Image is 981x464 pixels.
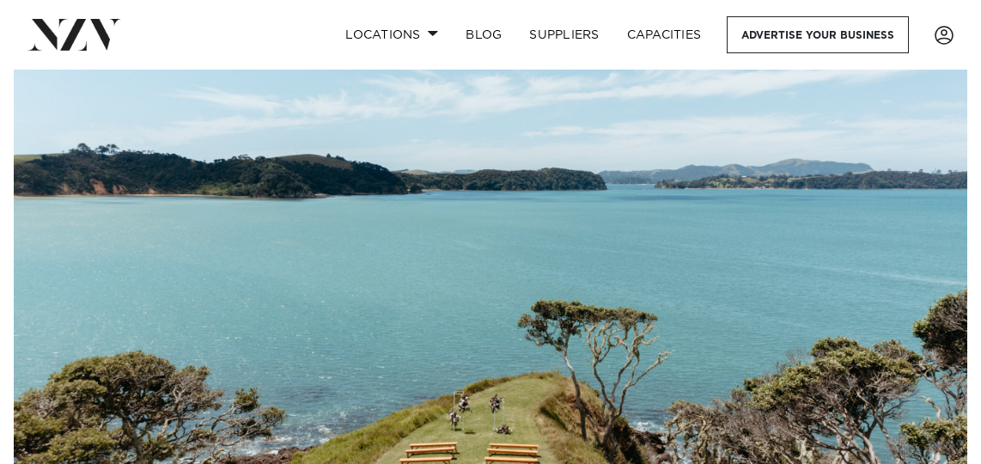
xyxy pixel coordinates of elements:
[27,19,121,50] img: nzv-logo.png
[613,16,716,53] a: Capacities
[727,16,909,53] a: Advertise your business
[515,16,612,53] a: SUPPLIERS
[452,16,515,53] a: BLOG
[332,16,452,53] a: Locations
